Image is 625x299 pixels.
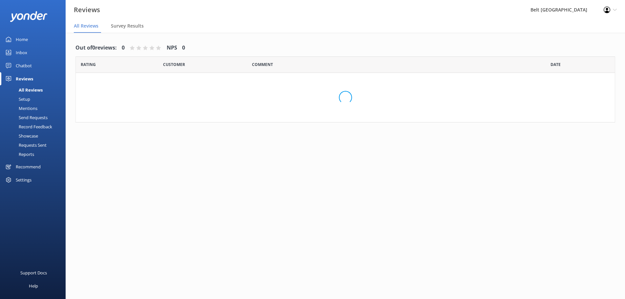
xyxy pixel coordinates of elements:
h4: 0 [122,44,125,52]
span: Date [81,61,96,68]
div: Home [16,33,28,46]
div: Chatbot [16,59,32,72]
h4: Out of 0 reviews: [75,44,117,52]
a: Send Requests [4,113,66,122]
div: Mentions [4,104,37,113]
div: Inbox [16,46,27,59]
a: Showcase [4,131,66,140]
div: Settings [16,173,31,186]
span: Question [252,61,273,68]
div: Requests Sent [4,140,47,150]
div: Recommend [16,160,41,173]
h4: NPS [167,44,177,52]
img: yonder-white-logo.png [10,11,48,22]
div: All Reviews [4,85,43,95]
div: Setup [4,95,30,104]
a: All Reviews [4,85,66,95]
div: Record Feedback [4,122,52,131]
h3: Reviews [74,5,100,15]
a: Record Feedback [4,122,66,131]
a: Requests Sent [4,140,66,150]
div: Reports [4,150,34,159]
span: Survey Results [111,23,144,29]
a: Reports [4,150,66,159]
div: Showcase [4,131,38,140]
span: Date [163,61,185,68]
div: Support Docs [20,266,47,279]
div: Help [29,279,38,292]
span: All Reviews [74,23,98,29]
div: Send Requests [4,113,48,122]
a: Mentions [4,104,66,113]
a: Setup [4,95,66,104]
span: Date [551,61,561,68]
h4: 0 [182,44,185,52]
div: Reviews [16,72,33,85]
